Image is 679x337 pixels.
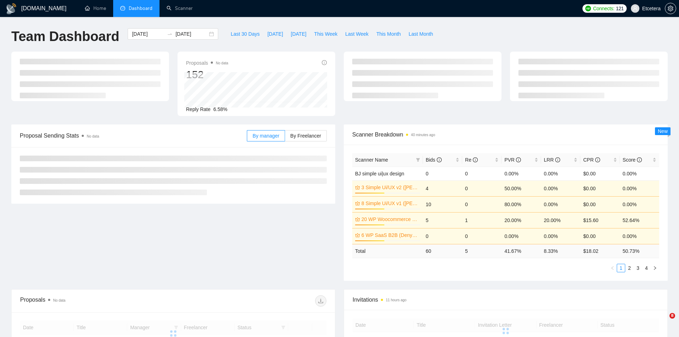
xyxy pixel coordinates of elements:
[20,295,173,307] div: Proposals
[411,133,435,137] time: 40 minutes ago
[544,157,560,163] span: LRR
[372,28,405,40] button: This Month
[423,212,462,228] td: 5
[263,28,287,40] button: [DATE]
[608,264,617,272] button: left
[658,128,668,134] span: New
[355,185,360,190] span: crown
[355,233,360,238] span: crown
[310,28,341,40] button: This Week
[580,228,620,244] td: $0.00
[580,196,620,212] td: $0.00
[501,167,541,180] td: 0.00%
[501,196,541,212] td: 80.00%
[287,28,310,40] button: [DATE]
[637,157,642,162] span: info-circle
[585,6,591,11] img: upwork-logo.png
[186,59,228,67] span: Proposals
[625,264,634,272] li: 2
[651,264,659,272] button: right
[608,264,617,272] li: Previous Page
[87,134,99,138] span: No data
[580,244,620,258] td: $ 18.02
[462,228,501,244] td: 0
[541,244,580,258] td: 8.33 %
[167,31,173,37] span: swap-right
[341,28,372,40] button: Last Week
[11,28,119,45] h1: Team Dashboard
[423,228,462,244] td: 0
[405,28,437,40] button: Last Month
[541,180,580,196] td: 0.00%
[129,5,152,11] span: Dashboard
[85,5,106,11] a: homeHome
[6,3,17,14] img: logo
[620,244,659,258] td: 50.73 %
[620,228,659,244] td: 0.00%
[120,6,125,11] span: dashboard
[314,30,337,38] span: This Week
[580,167,620,180] td: $0.00
[20,131,247,140] span: Proposal Sending Stats
[352,130,659,139] span: Scanner Breakdown
[414,155,422,165] span: filter
[643,264,650,272] a: 4
[655,313,672,330] iframe: Intercom live chat
[473,157,478,162] span: info-circle
[361,231,419,239] a: 6 WP SaaS B2B (Denys Sv)
[593,5,614,12] span: Connects:
[216,61,228,65] span: No data
[501,244,541,258] td: 41.67 %
[253,133,279,139] span: By manager
[620,180,659,196] td: 0.00%
[669,313,675,319] span: 8
[423,244,462,258] td: 60
[501,180,541,196] td: 50.00%
[322,60,327,65] span: info-circle
[426,157,442,163] span: Bids
[213,106,227,112] span: 6.58%
[465,157,478,163] span: Re
[610,266,615,270] span: left
[583,157,600,163] span: CPR
[361,215,419,223] a: 20 WP Woocommerce ([PERSON_NAME])
[653,266,657,270] span: right
[167,31,173,37] span: to
[345,30,368,38] span: Last Week
[231,30,260,38] span: Last 30 Days
[462,212,501,228] td: 1
[462,196,501,212] td: 0
[291,30,306,38] span: [DATE]
[617,264,625,272] a: 1
[361,199,419,207] a: 8 Simple Ui/UX v1 ([PERSON_NAME])
[53,298,65,302] span: No data
[290,133,321,139] span: By Freelancer
[361,184,419,191] a: 3 Simple Ui/UX v2 ([PERSON_NAME])
[186,68,228,81] div: 152
[620,196,659,212] td: 0.00%
[186,106,210,112] span: Reply Rate
[541,167,580,180] td: 0.00%
[665,3,676,14] button: setting
[437,157,442,162] span: info-circle
[355,201,360,206] span: crown
[386,298,406,302] time: 11 hours ago
[541,196,580,212] td: 0.00%
[408,30,433,38] span: Last Month
[616,5,623,12] span: 121
[227,28,263,40] button: Last 30 Days
[167,5,193,11] a: searchScanner
[355,157,388,163] span: Scanner Name
[355,171,404,176] a: BJ simple ui|ux design
[416,158,420,162] span: filter
[175,30,208,38] input: End date
[516,157,521,162] span: info-circle
[501,228,541,244] td: 0.00%
[634,264,642,272] a: 3
[541,228,580,244] td: 0.00%
[541,212,580,228] td: 20.00%
[623,157,642,163] span: Score
[355,217,360,222] span: crown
